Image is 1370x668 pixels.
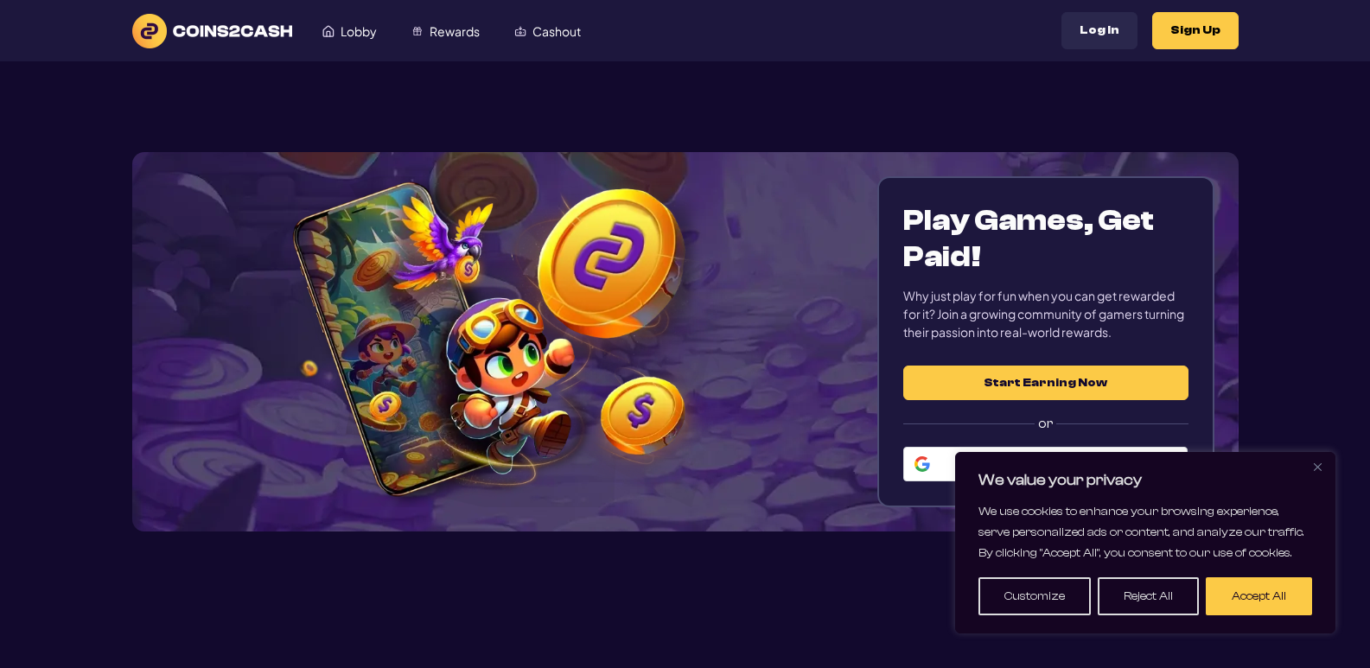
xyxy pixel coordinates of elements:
[430,25,480,37] span: Rewards
[978,501,1312,563] p: We use cookies to enhance your browsing experience, serve personalized ads or content, and analyz...
[497,15,598,48] a: Cashout
[978,470,1312,491] p: We value your privacy
[132,14,292,48] img: logo text
[903,202,1188,275] h1: Play Games, Get Paid!
[1061,12,1137,49] button: Log In
[978,577,1091,615] button: Customize
[903,287,1188,341] div: Why just play for fun when you can get rewarded for it? Join a growing community of gamers turnin...
[1206,577,1312,615] button: Accept All
[394,15,497,48] a: Rewards
[1314,463,1322,471] img: Close
[937,457,1176,471] span: Continue with Google
[532,25,581,37] span: Cashout
[305,15,394,48] a: Lobby
[903,400,1188,447] label: or
[903,447,1188,481] div: Continue with Google
[955,452,1335,633] div: We value your privacy
[514,25,526,37] img: Cashout
[322,25,335,37] img: Lobby
[1307,456,1328,477] button: Close
[411,25,424,37] img: Rewards
[1152,12,1239,49] button: Sign Up
[903,366,1188,400] button: Start Earning Now
[341,25,377,37] span: Lobby
[1098,577,1199,615] button: Reject All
